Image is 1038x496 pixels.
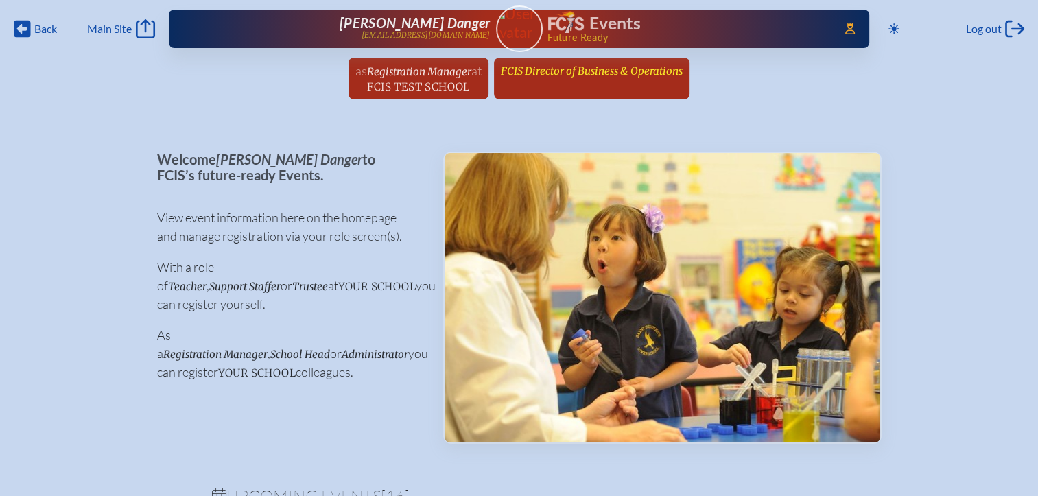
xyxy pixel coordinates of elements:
[34,22,57,36] span: Back
[157,209,421,246] p: View event information here on the homepage and manage registration via your role screen(s).
[367,80,469,93] span: FCIS Test School
[547,33,825,43] span: Future Ready
[501,64,683,78] span: FCIS Director of Business & Operations
[87,22,132,36] span: Main Site
[292,280,328,293] span: Trustee
[216,151,362,167] span: [PERSON_NAME] Danger
[490,5,548,41] img: User Avatar
[350,58,487,99] a: asRegistration ManageratFCIS Test School
[471,63,482,78] span: at
[87,19,154,38] a: Main Site
[342,348,408,361] span: Administrator
[496,5,543,52] a: User Avatar
[213,15,491,43] a: [PERSON_NAME] Danger[EMAIL_ADDRESS][DOMAIN_NAME]
[362,31,491,40] p: [EMAIL_ADDRESS][DOMAIN_NAME]
[355,63,367,78] span: as
[209,280,281,293] span: Support Staffer
[218,366,296,379] span: your school
[548,11,826,43] div: FCIS Events — Future ready
[966,22,1002,36] span: Log out
[163,348,268,361] span: Registration Manager
[367,65,471,78] span: Registration Manager
[495,58,688,84] a: FCIS Director of Business & Operations
[338,280,416,293] span: your school
[157,326,421,381] p: As a , or you can register colleagues.
[157,152,421,182] p: Welcome to FCIS’s future-ready Events.
[445,153,880,442] img: Events
[340,14,490,31] span: [PERSON_NAME] Danger
[168,280,207,293] span: Teacher
[270,348,330,361] span: School Head
[157,258,421,314] p: With a role of , or at you can register yourself.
